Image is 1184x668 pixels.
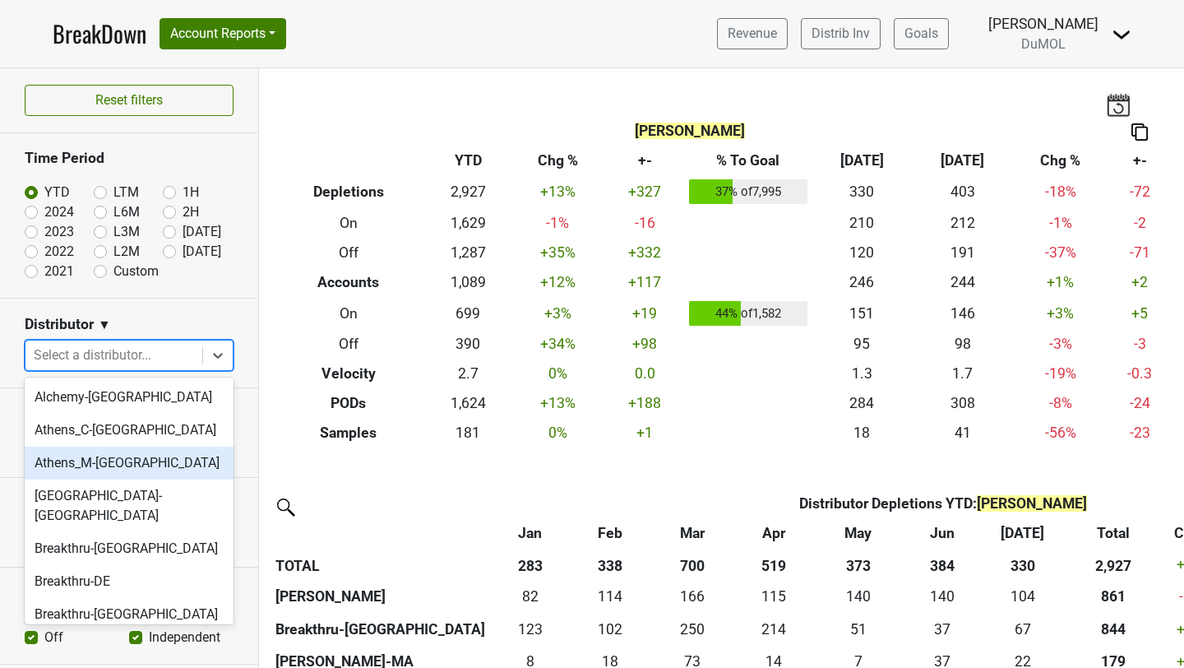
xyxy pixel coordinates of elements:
label: 1H [183,183,199,202]
td: -16 [605,208,685,238]
td: -18 % [1013,176,1108,209]
td: +19 [605,297,685,330]
td: 390 [426,330,511,360]
th: Off [271,238,426,267]
td: +1 [605,418,685,448]
img: last_updated_date [1106,93,1131,116]
div: 82 [494,586,567,607]
span: DuMOL [1021,36,1066,52]
div: 214 [738,619,810,640]
th: Feb: activate to sort column ascending [570,518,650,548]
span: [PERSON_NAME] [977,495,1087,512]
label: L6M [113,202,140,222]
div: 67 [987,619,1059,640]
th: TOTAL [271,548,490,581]
label: L3M [113,222,140,242]
td: 140.333 [814,581,903,614]
th: Jul: activate to sort column ascending [983,518,1062,548]
td: +327 [605,176,685,209]
th: Jun: activate to sort column ascending [903,518,983,548]
th: Depletions [271,176,426,209]
td: 244 [913,267,1014,297]
td: 403 [913,176,1014,209]
th: +- [605,146,685,176]
td: -56 % [1013,418,1108,448]
td: 0.0 [605,360,685,389]
td: 1.7 [913,360,1014,389]
label: YTD [44,183,70,202]
td: 95 [812,330,913,360]
td: +3 % [511,297,605,330]
td: +1 % [1013,267,1108,297]
td: 36.669 [903,613,983,646]
label: LTM [113,183,139,202]
div: 102 [574,619,646,640]
img: Copy to clipboard [1131,123,1148,141]
a: Revenue [717,18,788,49]
td: 102.491 [570,613,650,646]
th: PODs [271,388,426,418]
td: -19 % [1013,360,1108,389]
label: [DATE] [183,242,221,262]
th: [DATE] [913,146,1014,176]
th: YTD [426,146,511,176]
div: Breakthru-[GEOGRAPHIC_DATA] [25,532,234,565]
div: 140 [906,586,978,607]
td: 210 [812,208,913,238]
td: +98 [605,330,685,360]
td: 1,287 [426,238,511,267]
th: 700 [650,548,734,581]
div: 37 [906,619,978,640]
td: 2,927 [426,176,511,209]
label: 2022 [44,242,74,262]
div: 140 [817,586,898,607]
td: +188 [605,388,685,418]
td: 2.7 [426,360,511,389]
th: On [271,297,426,330]
td: +2 [1108,267,1172,297]
td: 1,629 [426,208,511,238]
th: Accounts [271,267,426,297]
th: Jan: activate to sort column ascending [490,518,570,548]
th: 519 [733,548,813,581]
a: BreakDown [53,16,146,51]
div: 844 [1066,619,1160,640]
label: 2H [183,202,199,222]
td: +34 % [511,330,605,360]
td: 51.335 [814,613,903,646]
th: &nbsp;: activate to sort column ascending [271,518,490,548]
th: Off [271,330,426,360]
td: -72 [1108,176,1172,209]
td: 166.334 [650,581,734,614]
td: -0.3 [1108,360,1172,389]
th: Velocity [271,360,426,389]
th: Samples [271,418,426,448]
td: 250.334 [650,613,734,646]
th: [PERSON_NAME] [271,581,490,614]
td: 151 [812,297,913,330]
td: +5 [1108,297,1172,330]
td: -3 [1108,330,1172,360]
td: -37 % [1013,238,1108,267]
td: 0 % [511,418,605,448]
label: 2023 [44,222,74,242]
label: Off [44,628,63,647]
td: +117 [605,267,685,297]
span: ▼ [98,315,111,335]
div: 861 [1066,586,1160,607]
th: Breakthru-[GEOGRAPHIC_DATA] [271,613,490,646]
h3: Time Period [25,150,234,167]
td: -2 [1108,208,1172,238]
label: Custom [113,262,159,281]
td: 212 [913,208,1014,238]
td: 699 [426,297,511,330]
label: L2M [113,242,140,262]
div: 123 [494,619,567,640]
div: [PERSON_NAME] [988,13,1098,35]
div: Athens_M-[GEOGRAPHIC_DATA] [25,447,234,480]
img: Dropdown Menu [1112,25,1131,44]
td: 308 [913,388,1014,418]
th: 330 [983,548,1062,581]
td: 41 [913,418,1014,448]
a: Goals [894,18,949,49]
